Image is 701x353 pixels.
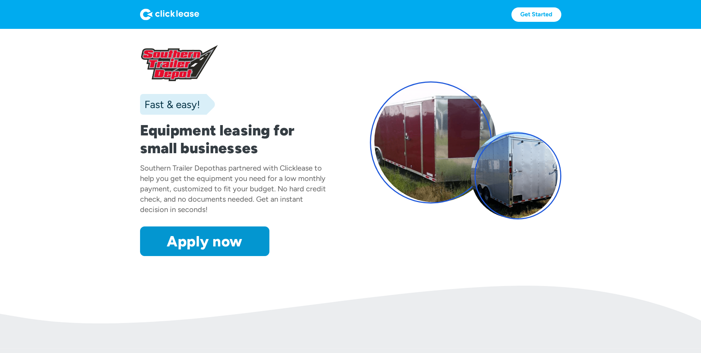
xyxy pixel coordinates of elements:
[140,164,326,214] div: has partnered with Clicklease to help you get the equipment you need for a low monthly payment, c...
[140,226,269,256] a: Apply now
[140,164,215,172] div: Southern Trailer Depot
[140,97,200,112] div: Fast & easy!
[511,7,561,22] a: Get Started
[140,121,331,157] h1: Equipment leasing for small businesses
[140,9,199,20] img: Logo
